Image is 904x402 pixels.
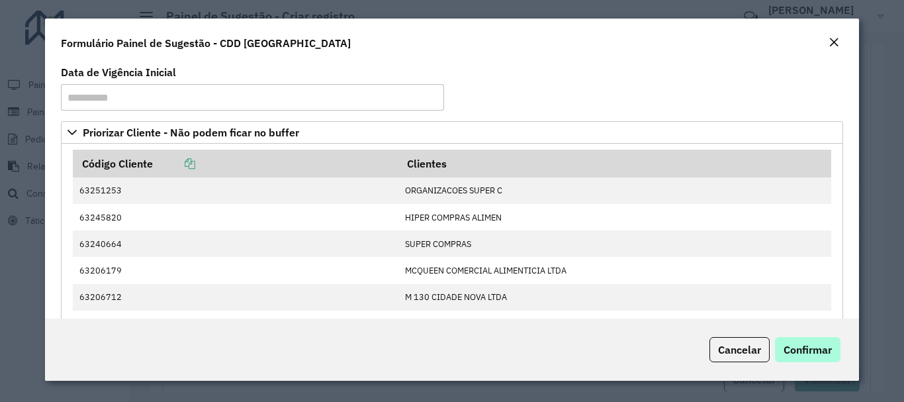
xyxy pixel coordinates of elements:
button: Confirmar [775,337,840,362]
button: Cancelar [709,337,770,362]
th: Código Cliente [73,150,398,177]
td: MCQUEEN COMERCIAL ALIMENTICIA LTDA [398,257,831,283]
td: M 130 CIDADE NOVA LTDA [398,284,831,311]
a: Copiar [153,157,195,170]
td: 63206179 [73,257,398,283]
em: Fechar [829,37,839,48]
td: HIPER COMPRAS ALIMEN [398,204,831,230]
td: BAR E SORVETERIA LOP [398,311,831,337]
span: Confirmar [784,343,832,356]
th: Clientes [398,150,831,177]
td: 63245820 [73,204,398,230]
td: 63251253 [73,177,398,204]
td: ORGANIZACOES SUPER C [398,177,831,204]
td: 63206712 [73,284,398,311]
span: Cancelar [718,343,761,356]
td: 63222686 [73,311,398,337]
a: Priorizar Cliente - Não podem ficar no buffer [61,121,842,144]
td: SUPER COMPRAS [398,230,831,257]
button: Close [825,34,843,52]
td: 63240664 [73,230,398,257]
span: Priorizar Cliente - Não podem ficar no buffer [83,127,299,138]
label: Data de Vigência Inicial [61,64,176,80]
h4: Formulário Painel de Sugestão - CDD [GEOGRAPHIC_DATA] [61,35,351,51]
